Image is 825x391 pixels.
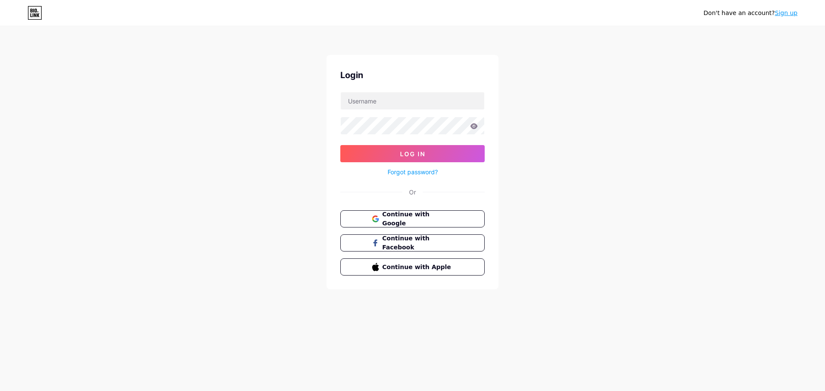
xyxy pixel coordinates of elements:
[703,9,797,18] div: Don't have an account?
[400,150,425,158] span: Log In
[341,92,484,109] input: Username
[340,145,485,162] button: Log In
[382,210,453,228] span: Continue with Google
[340,210,485,227] button: Continue with Google
[340,258,485,276] button: Continue with Apple
[382,263,453,272] span: Continue with Apple
[340,69,485,82] div: Login
[409,188,416,197] div: Or
[388,167,438,176] a: Forgot password?
[775,9,797,16] a: Sign up
[340,234,485,252] button: Continue with Facebook
[382,234,453,252] span: Continue with Facebook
